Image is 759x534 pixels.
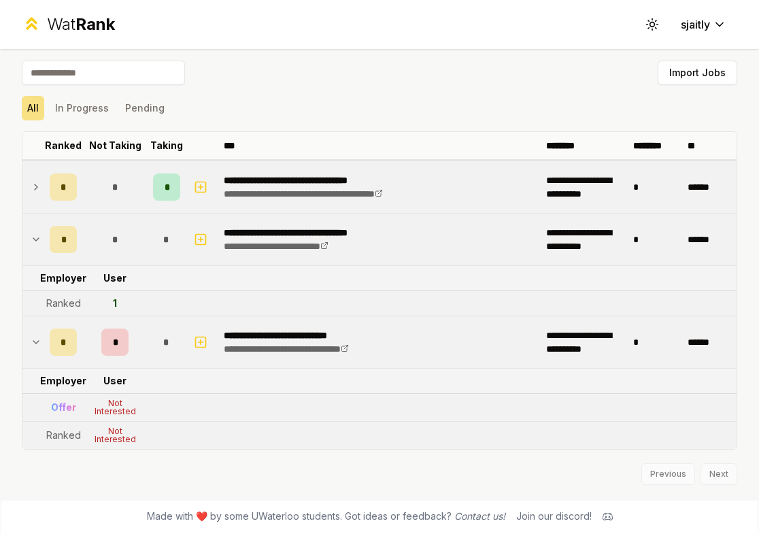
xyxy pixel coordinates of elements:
div: Join our discord! [516,510,592,523]
td: User [82,369,148,393]
td: User [82,266,148,290]
p: Not Taking [89,139,141,152]
div: Ranked [46,429,81,442]
span: Rank [75,14,115,34]
a: WatRank [22,14,115,35]
span: Made with ❤️ by some UWaterloo students. Got ideas or feedback? [147,510,505,523]
button: In Progress [50,96,114,120]
div: Not Interested [88,427,142,444]
button: All [22,96,44,120]
div: Wat [47,14,115,35]
td: Employer [44,369,82,393]
button: Import Jobs [658,61,737,85]
p: Taking [150,139,183,152]
p: Ranked [45,139,82,152]
span: sjaitly [681,16,710,33]
div: 1 [113,297,117,310]
td: Employer [44,266,82,290]
div: Offer [51,401,76,414]
div: Ranked [46,297,81,310]
div: Not Interested [88,399,142,416]
a: Contact us! [454,510,505,522]
button: sjaitly [670,12,737,37]
button: Pending [120,96,170,120]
